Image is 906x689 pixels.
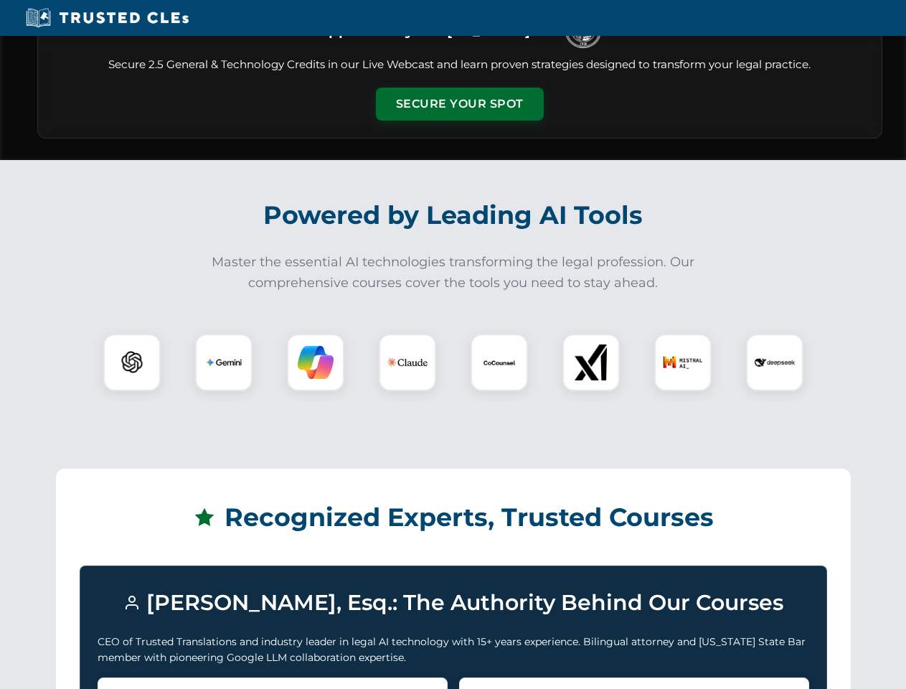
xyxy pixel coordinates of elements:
[298,344,334,380] img: Copilot Logo
[562,334,620,391] div: xAI
[111,342,153,383] img: ChatGPT Logo
[376,88,544,121] button: Secure Your Spot
[746,334,803,391] div: DeepSeek
[55,57,864,73] p: Secure 2.5 General & Technology Credits in our Live Webcast and learn proven strategies designed ...
[471,334,528,391] div: CoCounsel
[387,342,428,383] img: Claude Logo
[287,334,344,391] div: Copilot
[481,344,517,380] img: CoCounsel Logo
[103,334,161,391] div: ChatGPT
[22,7,193,29] img: Trusted CLEs
[98,583,809,622] h3: [PERSON_NAME], Esq.: The Authority Behind Our Courses
[195,334,253,391] div: Gemini
[202,252,704,294] p: Master the essential AI technologies transforming the legal profession. Our comprehensive courses...
[573,344,609,380] img: xAI Logo
[663,342,703,383] img: Mistral AI Logo
[755,342,795,383] img: DeepSeek Logo
[206,344,242,380] img: Gemini Logo
[98,634,809,666] p: CEO of Trusted Translations and industry leader in legal AI technology with 15+ years experience....
[80,492,827,543] h2: Recognized Experts, Trusted Courses
[379,334,436,391] div: Claude
[654,334,712,391] div: Mistral AI
[56,190,851,240] h2: Powered by Leading AI Tools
